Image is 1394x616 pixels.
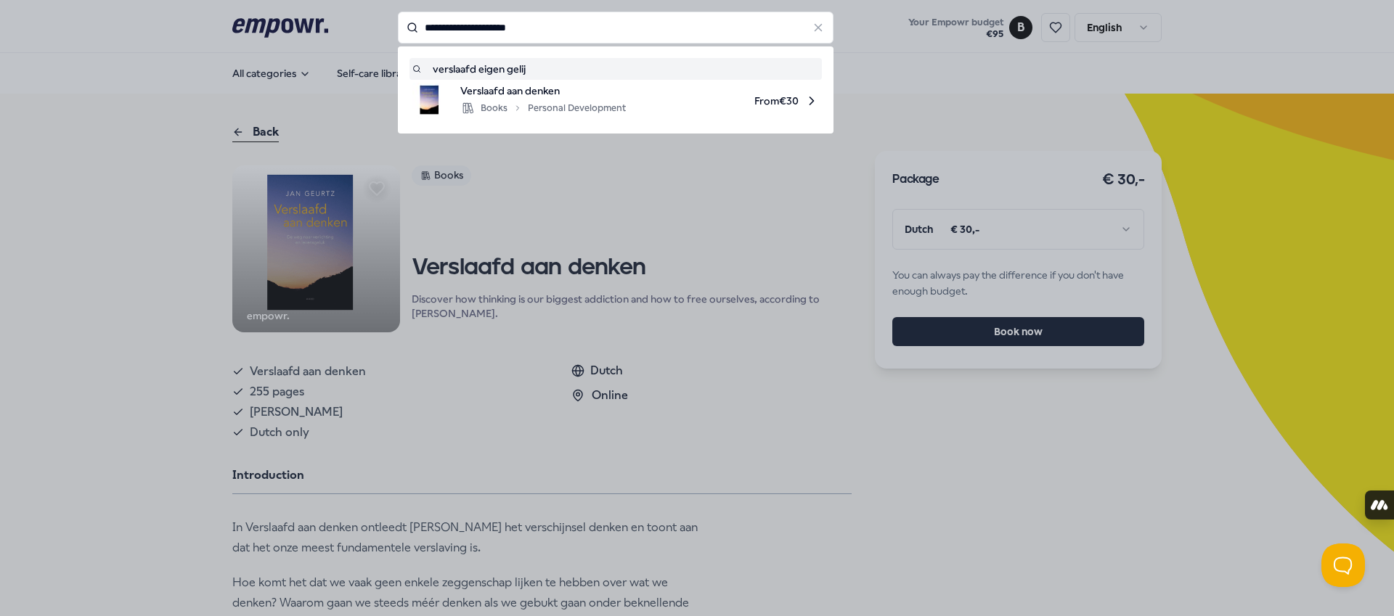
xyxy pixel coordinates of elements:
[412,83,449,119] img: product image
[412,61,819,77] a: verslaafd eigen gelij
[1321,543,1365,587] iframe: Help Scout Beacon - Open
[412,83,819,119] a: product imageVerslaafd aan denkenBooksPersonal DevelopmentFrom€30
[460,99,626,117] div: Books Personal Development
[637,83,819,119] span: From € 30
[460,83,626,99] span: Verslaafd aan denken
[398,12,833,44] input: Search for products, categories or subcategories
